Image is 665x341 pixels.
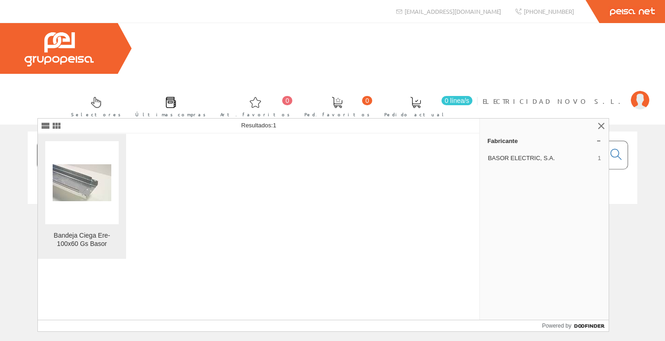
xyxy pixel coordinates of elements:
[220,110,290,119] span: Art. favoritos
[524,7,574,15] span: [PHONE_NUMBER]
[126,89,211,123] a: Últimas compras
[71,110,121,119] span: Selectores
[362,96,372,105] span: 0
[24,32,94,66] img: Grupo Peisa
[542,322,571,330] span: Powered by
[542,320,609,331] a: Powered by
[282,96,292,105] span: 0
[304,110,370,119] span: Ped. favoritos
[241,122,276,129] span: Resultados:
[441,96,472,105] span: 0 línea/s
[62,89,126,123] a: Selectores
[483,96,626,106] span: ELECTRICIDAD NOVO S.L.
[38,134,126,259] a: Bandeja Ciega Ere-100x60 Gs Basor Bandeja Ciega Ere-100x60 Gs Basor
[405,7,501,15] span: [EMAIL_ADDRESS][DOMAIN_NAME]
[273,122,276,129] span: 1
[488,154,594,162] span: BASOR ELECTRIC, S.A.
[480,133,609,148] a: Fabricante
[28,215,637,223] div: © Grupo Peisa
[45,232,119,248] div: Bandeja Ciega Ere-100x60 Gs Basor
[384,110,447,119] span: Pedido actual
[483,89,649,98] a: ELECTRICIDAD NOVO S.L.
[53,164,111,201] img: Bandeja Ciega Ere-100x60 Gs Basor
[598,154,601,162] span: 1
[135,110,206,119] span: Últimas compras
